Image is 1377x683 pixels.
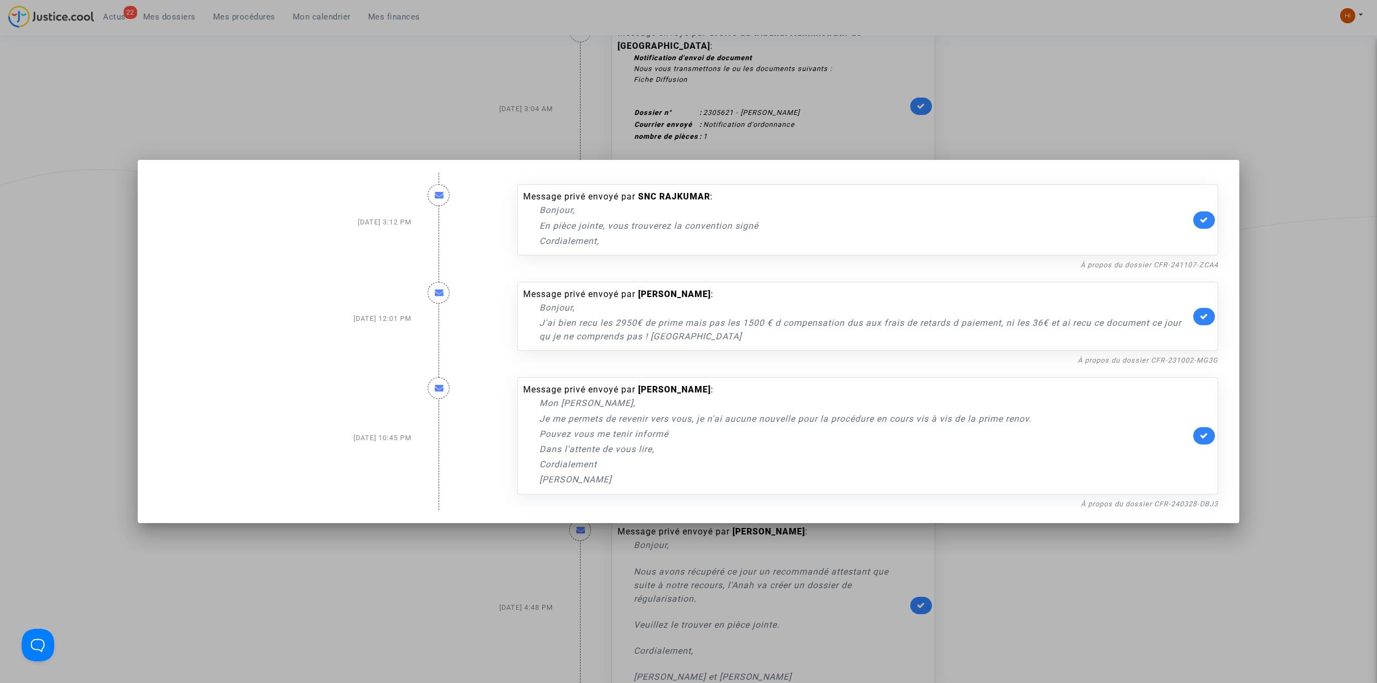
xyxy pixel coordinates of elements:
[539,427,1191,441] p: Pouvez vous me tenir informé
[539,458,1191,471] p: Cordialement
[539,316,1191,343] p: J'ai bien recu les 2950€ de prime mais pas les 1500 € d compensation dus aux frais de retards d p...
[638,289,711,299] b: [PERSON_NAME]
[539,412,1191,426] p: Je me permets de revenir vers vous, je n'ai aucune nouvelle pour la procédure en cours vis à vis ...
[151,271,420,366] div: [DATE] 12:01 PM
[539,442,1191,456] p: Dans l'attente de vous lire,
[523,190,1191,247] div: Message privé envoyé par :
[539,301,1191,314] p: Bonjour,
[539,234,1191,248] p: Cordialement,
[638,191,710,202] b: SNC RAJKUMAR
[539,473,1191,486] p: [PERSON_NAME]
[1080,261,1218,269] a: À propos du dossier CFR-241107-ZCA4
[1081,500,1218,508] a: À propos du dossier CFR-240328-DBJ3
[22,629,54,661] iframe: Help Scout Beacon - Open
[523,288,1191,343] div: Message privé envoyé par :
[638,384,711,395] b: [PERSON_NAME]
[539,203,1191,217] p: Bonjour,
[151,173,420,271] div: [DATE] 3:12 PM
[151,366,420,510] div: [DATE] 10:45 PM
[539,396,1191,410] p: Mon [PERSON_NAME],
[523,383,1191,486] div: Message privé envoyé par :
[1078,356,1218,364] a: À propos du dossier CFR-231002-MG3G
[539,219,1191,233] p: En pièce jointe, vous trouverez la convention signé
